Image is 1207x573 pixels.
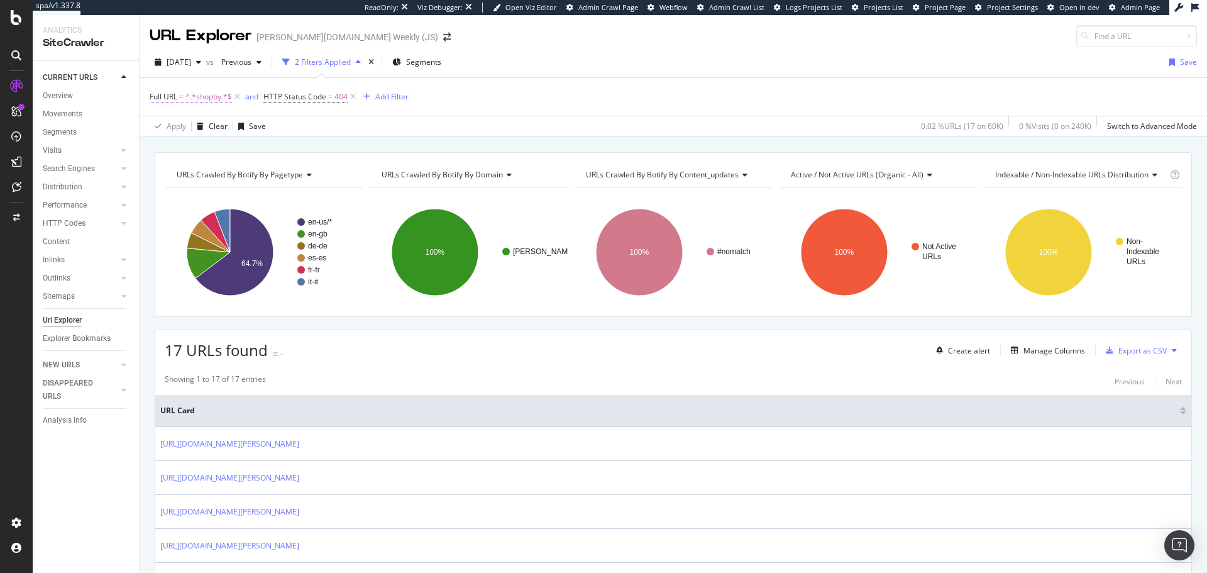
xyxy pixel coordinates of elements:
[983,197,1182,307] svg: A chart.
[1164,52,1197,72] button: Save
[574,197,773,307] svg: A chart.
[165,340,268,360] span: 17 URLs found
[150,25,251,47] div: URL Explorer
[709,3,764,12] span: Admin Crawl List
[586,169,739,180] span: URLs Crawled By Botify By content_updates
[43,235,70,248] div: Content
[43,377,118,403] a: DISAPPEARED URLS
[1102,116,1197,136] button: Switch to Advanced Mode
[150,91,177,102] span: Full URL
[779,197,978,307] svg: A chart.
[43,126,130,139] a: Segments
[43,332,111,345] div: Explorer Bookmarks
[308,218,332,226] text: en-us/*
[1107,121,1197,131] div: Switch to Advanced Mode
[1166,376,1182,387] div: Next
[245,91,258,103] button: and
[382,169,503,180] span: URLs Crawled By Botify By domain
[308,253,326,262] text: es-es
[931,340,990,360] button: Create alert
[43,217,85,230] div: HTTP Codes
[443,33,451,42] div: arrow-right-arrow-left
[375,91,409,102] div: Add Filter
[425,248,444,257] text: 100%
[43,290,75,303] div: Sitemaps
[358,89,409,104] button: Add Filter
[786,3,842,12] span: Logs Projects List
[630,248,649,257] text: 100%
[697,3,764,13] a: Admin Crawl List
[43,36,129,50] div: SiteCrawler
[308,242,328,250] text: de-de
[43,71,97,84] div: CURRENT URLS
[177,169,303,180] span: URLs Crawled By Botify By pagetype
[774,3,842,13] a: Logs Projects List
[43,126,77,139] div: Segments
[1019,121,1091,131] div: 0 % Visits ( 0 on 240K )
[1127,247,1159,256] text: Indexable
[922,252,941,261] text: URLs
[1006,343,1085,358] button: Manage Columns
[256,31,438,43] div: [PERSON_NAME][DOMAIN_NAME] Weekly (JS)
[43,217,118,230] a: HTTP Codes
[43,89,130,103] a: Overview
[993,165,1167,185] h4: Indexable / Non-Indexable URLs Distribution
[1127,257,1145,266] text: URLs
[150,116,186,136] button: Apply
[160,540,299,552] a: [URL][DOMAIN_NAME][PERSON_NAME]
[174,165,352,185] h4: URLs Crawled By Botify By pagetype
[922,242,956,251] text: Not Active
[43,25,129,36] div: Analytics
[43,181,82,194] div: Distribution
[717,247,751,256] text: #nomatch
[365,3,399,13] div: ReadOnly:
[1047,3,1100,13] a: Open in dev
[791,169,923,180] span: Active / Not Active URLs (organic - all)
[648,3,688,13] a: Webflow
[864,3,903,12] span: Projects List
[192,116,228,136] button: Clear
[43,414,130,427] a: Analysis Info
[1127,237,1143,246] text: Non-
[160,472,299,484] a: [URL][DOMAIN_NAME][PERSON_NAME]
[308,277,319,286] text: it-it
[1164,530,1194,560] div: Open Intercom Messenger
[206,57,216,67] span: vs
[160,506,299,518] a: [URL][DOMAIN_NAME][PERSON_NAME]
[167,57,191,67] span: 2025 Aug. 31st
[273,352,278,356] img: Equal
[1115,376,1145,387] div: Previous
[249,121,266,131] div: Save
[578,3,638,12] span: Admin Crawl Page
[1118,345,1167,356] div: Export as CSV
[185,88,232,106] span: ^.*shopby.*$
[43,181,118,194] a: Distribution
[43,144,118,157] a: Visits
[43,235,130,248] a: Content
[987,3,1038,12] span: Project Settings
[493,3,557,13] a: Open Viz Editor
[43,199,87,212] div: Performance
[43,89,73,103] div: Overview
[925,3,966,12] span: Project Page
[43,314,82,327] div: Url Explorer
[334,88,348,106] span: 404
[417,3,463,13] div: Viz Debugger:
[165,197,363,307] svg: A chart.
[263,91,326,102] span: HTTP Status Code
[308,230,328,238] text: en-gb
[505,3,557,12] span: Open Viz Editor
[241,259,263,268] text: 64.7%
[43,144,62,157] div: Visits
[43,162,118,175] a: Search Engines
[1166,374,1182,389] button: Next
[43,272,118,285] a: Outlinks
[948,345,990,356] div: Create alert
[788,165,966,185] h4: Active / Not Active URLs
[975,3,1038,13] a: Project Settings
[1115,374,1145,389] button: Previous
[366,56,377,69] div: times
[1180,57,1197,67] div: Save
